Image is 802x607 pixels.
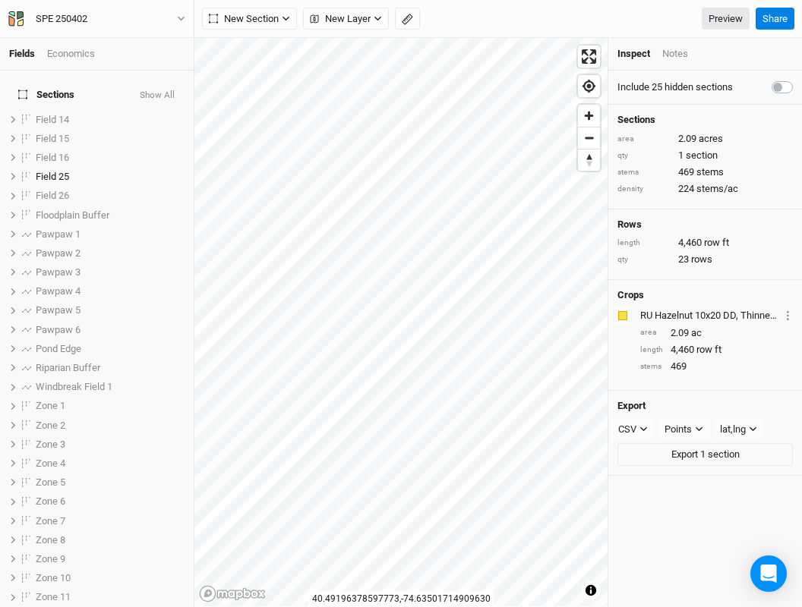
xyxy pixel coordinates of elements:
span: Zone 2 [36,420,65,431]
div: 4,460 [640,343,793,357]
div: Open Intercom Messenger [750,555,787,592]
span: stems [696,165,724,179]
h4: Sections [617,114,793,126]
span: Field 26 [36,190,69,201]
button: Show All [139,90,175,101]
div: Zone 8 [36,534,185,546]
button: SPE 250402 [8,11,186,27]
button: Find my location [578,75,600,97]
span: Zone 9 [36,553,65,565]
div: 1 [617,149,793,162]
div: Zone 4 [36,458,185,470]
h4: Rows [617,219,793,231]
span: Field 15 [36,133,69,144]
div: Zone 11 [36,591,185,603]
div: Field 26 [36,190,185,202]
label: Include 25 hidden sections [617,80,733,94]
div: RU Hazelnut 10x20 DD, Thinned abc [640,309,780,322]
span: row ft [704,236,729,250]
span: Field 16 [36,152,69,163]
span: Floodplain Buffer [36,209,109,221]
span: Field 25 [36,171,69,182]
div: 23 [617,253,793,266]
div: density [617,184,671,195]
span: Zone 10 [36,572,71,583]
span: row ft [696,343,721,357]
a: Preview [702,8,750,30]
div: Notes [662,47,688,61]
span: Zone 7 [36,515,65,527]
button: New Layer [303,8,389,30]
span: Zone 5 [36,476,65,488]
div: Points [665,422,692,437]
span: Sections [18,89,74,101]
button: CSV [611,418,655,441]
a: Mapbox logo [199,585,266,602]
div: Zone 7 [36,515,185,527]
div: stems [640,361,663,373]
h4: Crops [617,289,644,301]
div: Field 25 [36,171,185,183]
div: Windbreak Field 1 [36,381,185,393]
span: stems/ac [696,182,738,196]
span: Pawpaw 2 [36,247,81,259]
div: Field 15 [36,133,185,145]
div: Pawpaw 3 [36,266,185,278]
span: Zone 3 [36,439,65,450]
div: Pawpaw 2 [36,247,185,259]
div: Riparian Buffer [36,362,185,374]
div: Zone 3 [36,439,185,451]
div: 2.09 [617,132,793,146]
div: SPE 250402 [36,11,87,27]
button: Shortcut: M [395,8,420,30]
div: Pawpaw 6 [36,324,185,336]
button: Zoom in [578,105,600,127]
div: Economics [47,47,95,61]
div: Zone 1 [36,400,185,412]
div: 4,460 [617,236,793,250]
button: Enter fullscreen [578,46,600,68]
div: Zone 9 [36,553,185,565]
a: Fields [9,48,35,59]
div: Pawpaw 1 [36,228,185,241]
button: Share [756,8,794,30]
div: 2.09 [640,326,793,340]
span: Zoom out [578,127,600,149]
button: Export 1 section [617,443,793,466]
div: 40.49196378597773 , -74.63501714909630 [308,591,494,607]
div: lat,lng [720,422,746,437]
div: qty [617,254,671,266]
div: length [617,237,671,249]
button: Reset bearing to north [578,149,600,171]
div: Field 16 [36,152,185,164]
span: Pawpaw 5 [36,304,81,316]
div: Floodplain Buffer [36,209,185,222]
div: qty [617,150,671,162]
span: Pawpaw 3 [36,266,81,278]
div: Zone 5 [36,476,185,489]
span: New Section [209,11,279,27]
button: Points [658,418,710,441]
span: Riparian Buffer [36,362,100,373]
button: Zoom out [578,127,600,149]
div: Pawpaw 4 [36,285,185,297]
div: Pawpaw 5 [36,304,185,316]
div: area [640,327,663,338]
span: Zone 8 [36,534,65,546]
div: 469 [617,165,793,179]
span: section [686,149,718,162]
span: Pond Edge [36,343,81,354]
span: Field 14 [36,114,69,125]
div: Zone 2 [36,420,185,432]
span: acres [699,132,723,146]
span: Toggle attribution [586,582,595,599]
span: Zone 11 [36,591,71,602]
div: 469 [640,360,793,373]
span: Pawpaw 4 [36,285,81,297]
span: Reset bearing to north [578,149,600,171]
span: New Layer [310,11,371,27]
